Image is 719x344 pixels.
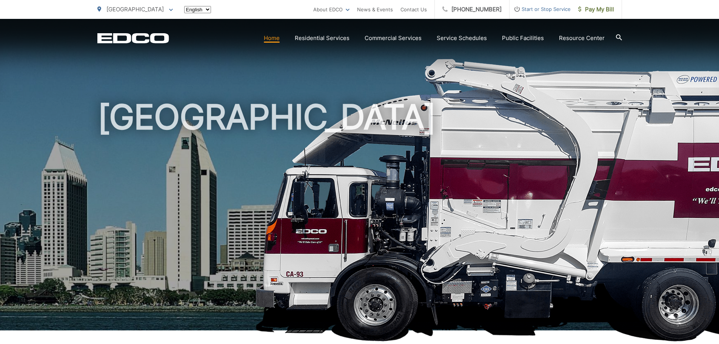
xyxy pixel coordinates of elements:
select: Select a language [184,6,211,13]
h1: [GEOGRAPHIC_DATA] [97,98,622,337]
span: [GEOGRAPHIC_DATA] [106,6,164,13]
a: Residential Services [295,34,349,43]
a: About EDCO [313,5,349,14]
a: Service Schedules [437,34,487,43]
a: Home [264,34,280,43]
a: Public Facilities [502,34,544,43]
a: Commercial Services [365,34,422,43]
a: EDCD logo. Return to the homepage. [97,33,169,43]
a: Resource Center [559,34,605,43]
span: Pay My Bill [578,5,614,14]
a: Contact Us [400,5,427,14]
a: News & Events [357,5,393,14]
